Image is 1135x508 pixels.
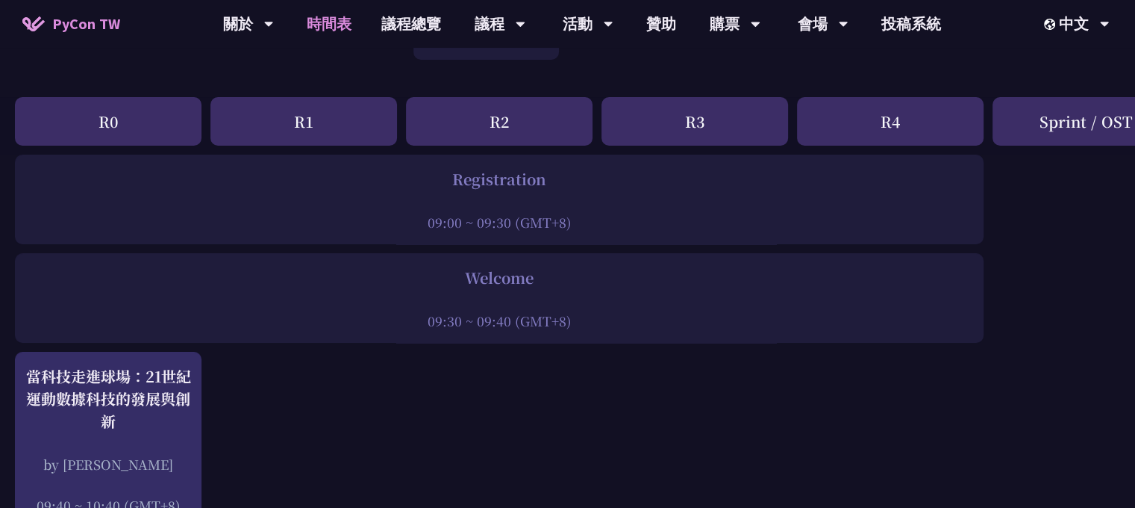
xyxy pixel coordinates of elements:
[22,267,976,289] div: Welcome
[1044,19,1059,30] img: Locale Icon
[22,312,976,330] div: 09:30 ~ 09:40 (GMT+8)
[7,5,135,43] a: PyCon TW
[601,97,788,146] div: R3
[22,168,976,190] div: Registration
[22,16,45,31] img: Home icon of PyCon TW 2025
[22,365,194,433] div: 當科技走進球場：21世紀運動數據科技的發展與創新
[15,97,201,146] div: R0
[406,97,592,146] div: R2
[52,13,120,35] span: PyCon TW
[210,97,397,146] div: R1
[22,455,194,474] div: by [PERSON_NAME]
[797,97,984,146] div: R4
[22,213,976,232] div: 09:00 ~ 09:30 (GMT+8)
